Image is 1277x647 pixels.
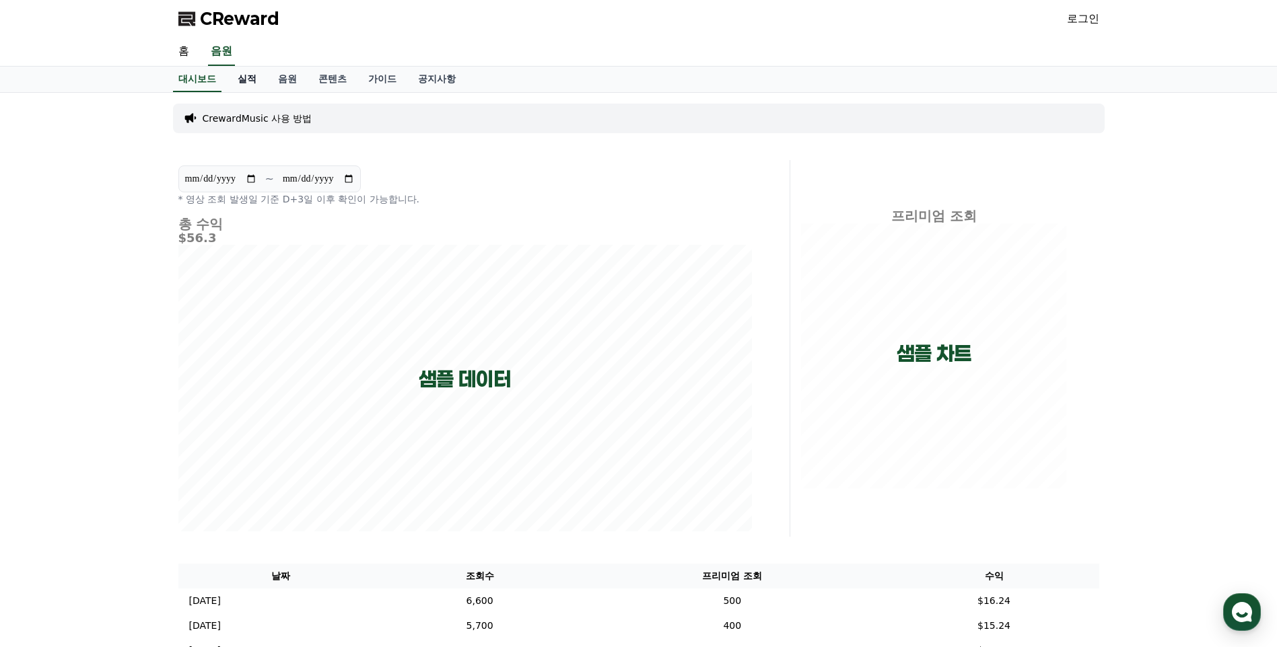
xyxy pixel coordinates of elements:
span: 홈 [42,447,50,457]
a: 설정 [174,426,258,460]
td: 5,700 [384,613,576,638]
td: 400 [576,613,889,638]
span: CReward [200,8,279,30]
a: 음원 [208,38,235,66]
p: 샘플 차트 [897,342,971,366]
p: [DATE] [189,619,221,633]
span: 대화 [123,447,139,458]
a: 콘텐츠 [308,67,357,92]
a: 대화 [89,426,174,460]
a: CrewardMusic 사용 방법 [203,112,312,125]
h4: 프리미엄 조회 [801,208,1067,223]
h4: 총 수익 [178,217,752,231]
a: CReward [178,8,279,30]
span: 설정 [208,447,224,457]
th: 수익 [889,564,1099,588]
a: 가이드 [357,67,407,92]
a: 음원 [267,67,308,92]
a: 로그인 [1067,11,1099,27]
a: 홈 [168,38,200,66]
p: ~ [265,171,274,187]
p: 샘플 데이터 [419,367,511,391]
td: 6,600 [384,588,576,613]
a: 실적 [227,67,267,92]
p: * 영상 조회 발생일 기준 D+3일 이후 확인이 가능합니다. [178,192,752,206]
th: 프리미엄 조회 [576,564,889,588]
td: 500 [576,588,889,613]
p: [DATE] [189,594,221,608]
td: $15.24 [889,613,1099,638]
a: 홈 [4,426,89,460]
h5: $56.3 [178,231,752,245]
td: $16.24 [889,588,1099,613]
a: 공지사항 [407,67,467,92]
th: 조회수 [384,564,576,588]
a: 대시보드 [173,67,221,92]
th: 날짜 [178,564,384,588]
